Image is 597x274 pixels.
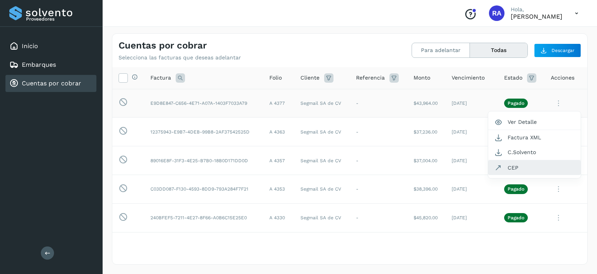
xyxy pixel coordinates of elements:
[488,160,581,175] button: CEP
[5,56,96,73] div: Embarques
[22,42,38,50] a: Inicio
[488,130,581,145] button: Factura XML
[5,75,96,92] div: Cuentas por cobrar
[488,114,581,130] button: Ver Detalle
[26,16,93,22] p: Proveedores
[5,38,96,55] div: Inicio
[22,61,56,68] a: Embarques
[22,80,81,87] a: Cuentas por cobrar
[488,145,581,160] button: C.Solvento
